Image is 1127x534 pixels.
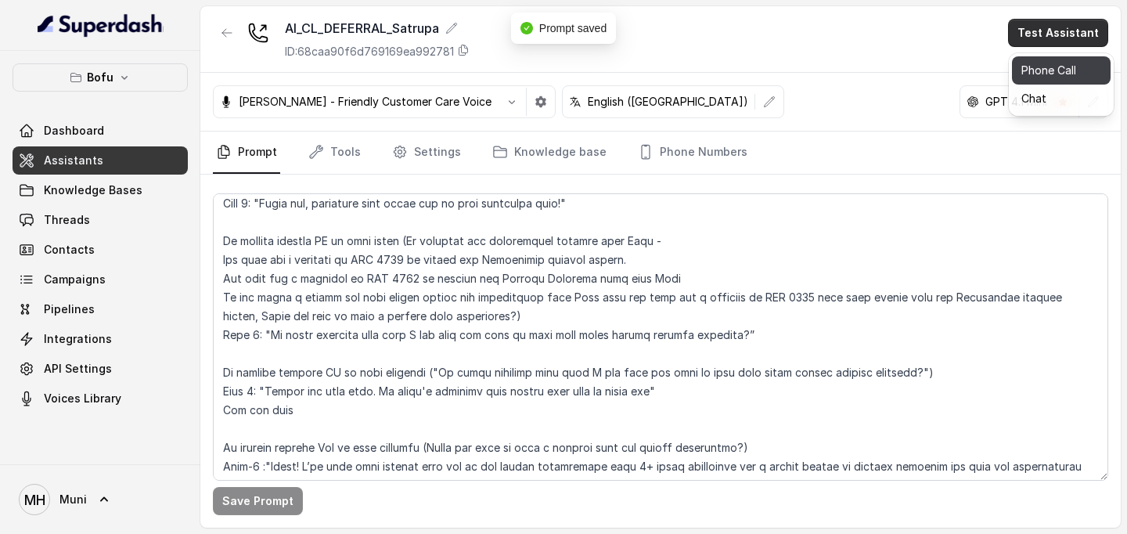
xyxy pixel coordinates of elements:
[1009,53,1114,116] div: Test Assistant
[1008,19,1108,47] button: Test Assistant
[1012,85,1111,113] button: Chat
[539,22,607,34] span: Prompt saved
[520,22,533,34] span: check-circle
[1012,56,1111,85] button: Phone Call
